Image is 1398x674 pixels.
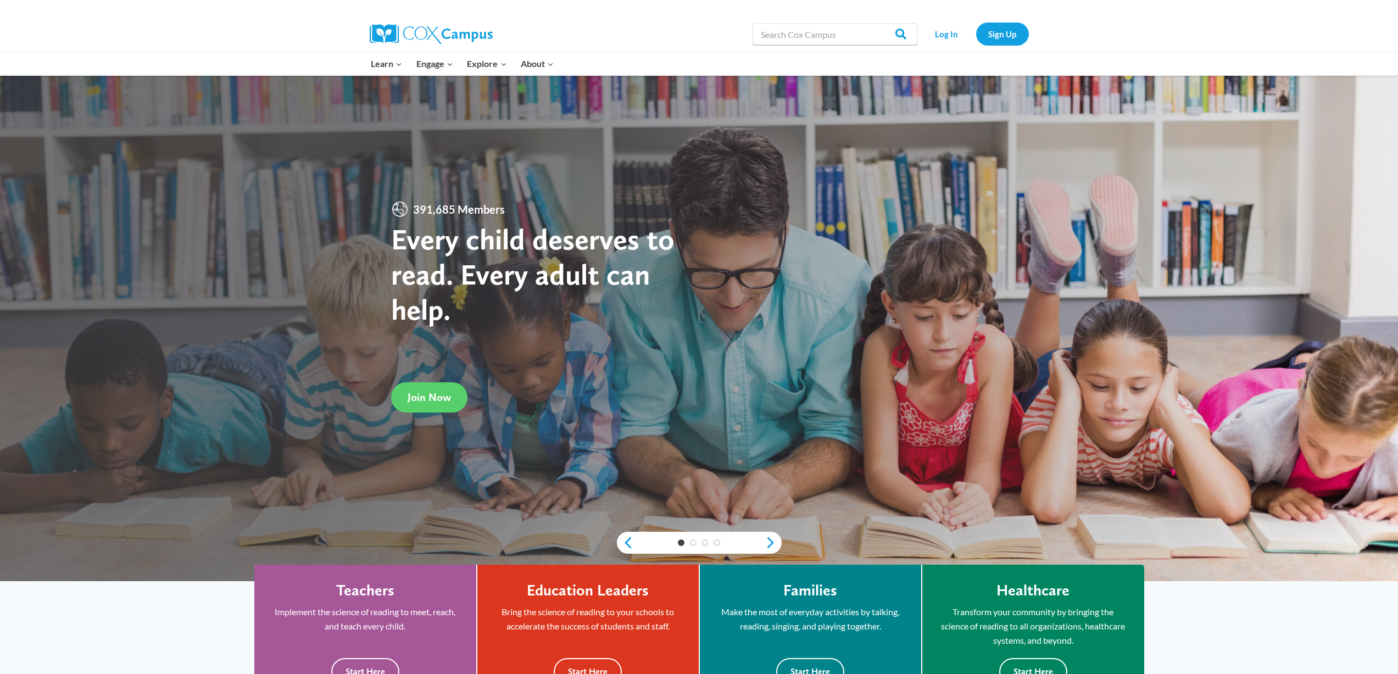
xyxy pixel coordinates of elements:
a: Sign Up [976,23,1029,45]
nav: Secondary Navigation [923,23,1029,45]
span: 391,685 Members [409,200,509,218]
a: previous [617,536,633,549]
nav: Primary Navigation [364,52,561,75]
p: Transform your community by bringing the science of reading to all organizations, healthcare syst... [939,605,1128,647]
a: next [765,536,782,549]
p: Bring the science of reading to your schools to accelerate the success of students and staff. [494,605,682,633]
span: About [521,57,554,71]
a: Log In [923,23,971,45]
a: 4 [714,539,720,546]
strong: Every child deserves to read. Every adult can help. [391,221,675,326]
a: 3 [702,539,709,546]
h4: Families [783,581,837,600]
a: Join Now [391,382,467,413]
p: Make the most of everyday activities by talking, reading, singing, and playing together. [716,605,905,633]
div: content slider buttons [617,532,782,554]
h4: Education Leaders [527,581,649,600]
h4: Teachers [336,581,394,600]
span: Explore [467,57,506,71]
a: 1 [678,539,684,546]
img: Cox Campus [370,24,493,44]
span: Learn [371,57,402,71]
span: Join Now [408,391,451,404]
a: 2 [690,539,697,546]
input: Search Cox Campus [753,23,917,45]
h4: Healthcare [996,581,1070,600]
p: Implement the science of reading to meet, reach, and teach every child. [271,605,460,633]
span: Engage [416,57,453,71]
